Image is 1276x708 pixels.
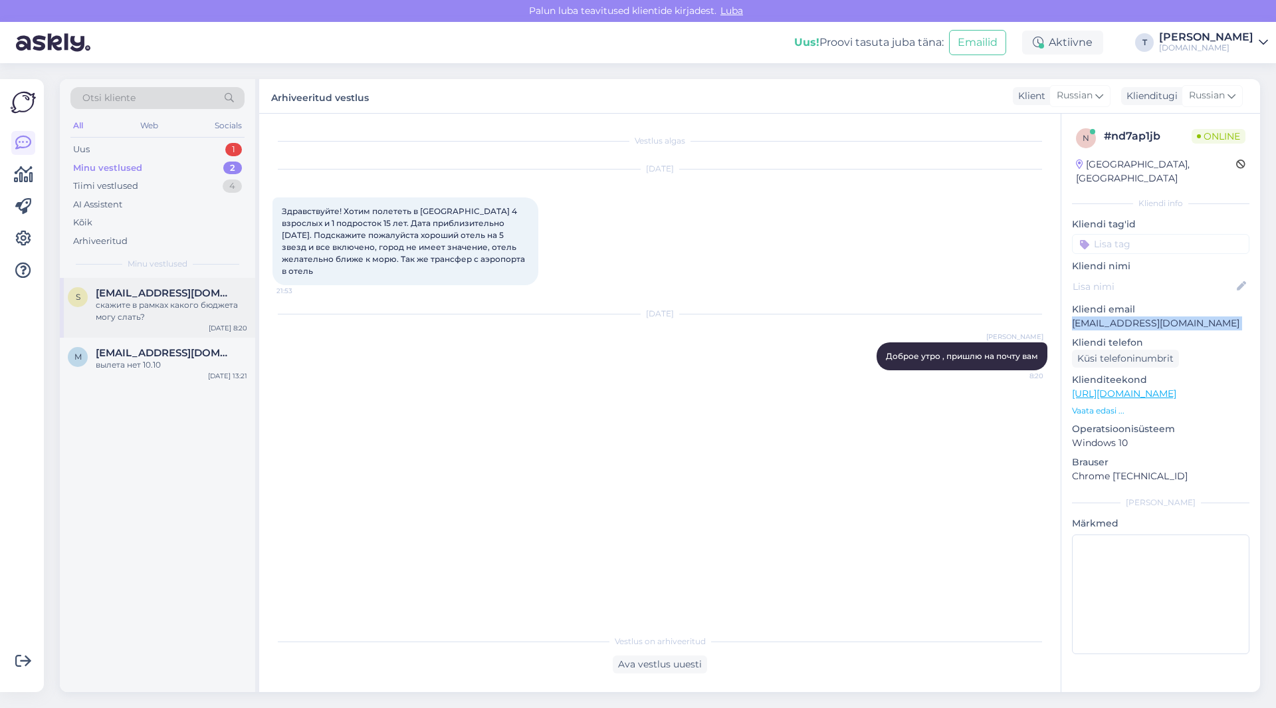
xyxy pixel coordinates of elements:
[73,143,90,156] div: Uus
[212,117,245,134] div: Socials
[1057,88,1093,103] span: Russian
[138,117,161,134] div: Web
[794,36,819,49] b: Uus!
[73,179,138,193] div: Tiimi vestlused
[1072,497,1249,509] div: [PERSON_NAME]
[70,117,86,134] div: All
[208,371,247,381] div: [DATE] 13:21
[1072,373,1249,387] p: Klienditeekond
[1072,316,1249,330] p: [EMAIL_ADDRESS][DOMAIN_NAME]
[886,351,1038,361] span: Доброе утро , пришлю на почту вам
[1159,32,1268,53] a: [PERSON_NAME][DOMAIN_NAME]
[128,258,187,270] span: Minu vestlused
[76,292,80,302] span: s
[1072,436,1249,450] p: Windows 10
[96,347,234,359] span: maars2007@mail.ru
[223,179,242,193] div: 4
[615,636,706,648] span: Vestlus on arhiveeritud
[225,143,242,156] div: 1
[994,371,1043,381] span: 8:20
[1072,217,1249,231] p: Kliendi tag'id
[1072,197,1249,209] div: Kliendi info
[1072,422,1249,436] p: Operatsioonisüsteem
[73,198,122,211] div: AI Assistent
[1083,133,1089,143] span: n
[1072,350,1179,368] div: Küsi telefoninumbrit
[74,352,82,362] span: m
[1013,89,1045,103] div: Klient
[276,286,326,296] span: 21:53
[1072,336,1249,350] p: Kliendi telefon
[96,359,247,371] div: вылета нет 10.10
[1076,158,1236,185] div: [GEOGRAPHIC_DATA], [GEOGRAPHIC_DATA]
[716,5,747,17] span: Luba
[271,87,369,105] label: Arhiveeritud vestlus
[73,235,128,248] div: Arhiveeritud
[986,332,1043,342] span: [PERSON_NAME]
[1072,405,1249,417] p: Vaata edasi ...
[1022,31,1103,55] div: Aktiivne
[1072,469,1249,483] p: Chrome [TECHNICAL_ID]
[11,90,36,115] img: Askly Logo
[82,91,136,105] span: Otsi kliente
[1072,259,1249,273] p: Kliendi nimi
[1159,32,1253,43] div: [PERSON_NAME]
[1104,128,1192,144] div: # nd7ap1jb
[1072,517,1249,531] p: Märkmed
[1135,33,1154,52] div: T
[73,162,142,175] div: Minu vestlused
[1072,234,1249,254] input: Lisa tag
[949,30,1006,55] button: Emailid
[96,299,247,323] div: скажите в рамках какого бюджета могу слать?
[1192,129,1245,144] span: Online
[1189,88,1225,103] span: Russian
[1121,89,1178,103] div: Klienditugi
[209,323,247,333] div: [DATE] 8:20
[96,287,234,299] span: silmandrei@mail.ru
[1073,279,1234,294] input: Lisa nimi
[272,135,1047,147] div: Vestlus algas
[794,35,944,51] div: Proovi tasuta juba täna:
[282,206,527,276] span: Здравствуйте! Хотим полететь в [GEOGRAPHIC_DATA] 4 взрослых и 1 подросток 15 лет. Дата приблизите...
[73,216,92,229] div: Kõik
[272,308,1047,320] div: [DATE]
[272,163,1047,175] div: [DATE]
[1159,43,1253,53] div: [DOMAIN_NAME]
[613,655,707,673] div: Ava vestlus uuesti
[223,162,242,175] div: 2
[1072,455,1249,469] p: Brauser
[1072,302,1249,316] p: Kliendi email
[1072,388,1176,400] a: [URL][DOMAIN_NAME]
